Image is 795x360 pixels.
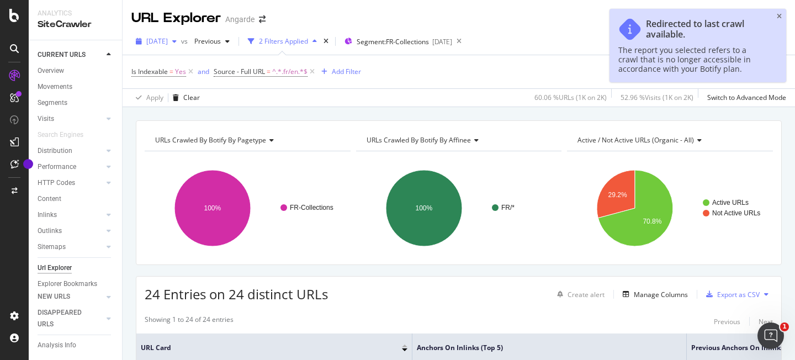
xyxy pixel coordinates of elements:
h4: Active / Not Active URLs [575,131,763,149]
div: Performance [38,161,76,173]
div: Showing 1 to 24 of 24 entries [145,315,234,328]
span: URLs Crawled By Botify By pagetype [155,135,266,145]
text: Not Active URLs [712,209,760,217]
div: Switch to Advanced Mode [707,93,786,102]
span: = [169,67,173,76]
div: Add Filter [332,67,361,76]
a: Overview [38,65,114,77]
div: Angarde [225,14,255,25]
div: SiteCrawler [38,18,113,31]
span: URL Card [141,343,399,353]
span: Source - Full URL [214,67,265,76]
span: 1 [780,322,789,331]
a: DISAPPEARED URLS [38,307,103,330]
div: Outlinks [38,225,62,237]
span: 24 Entries on 24 distinct URLs [145,285,328,303]
span: Active / Not Active URLs (organic - all) [577,135,694,145]
a: HTTP Codes [38,177,103,189]
text: Active URLs [712,199,749,207]
button: Segment:FR-Collections[DATE] [340,33,452,50]
div: 2 Filters Applied [259,36,308,46]
button: Next [759,315,773,328]
a: Explorer Bookmarks [38,278,114,290]
button: Previous [190,33,234,50]
div: Segments [38,97,67,109]
h4: URLs Crawled By Botify By pagetype [153,131,341,149]
div: Search Engines [38,129,83,141]
div: 60.06 % URLs ( 1K on 2K ) [534,93,607,102]
div: Previous [714,317,740,326]
div: A chart. [356,160,562,256]
div: HTTP Codes [38,177,75,189]
div: times [321,36,331,47]
button: 2 Filters Applied [243,33,321,50]
button: Export as CSV [702,285,760,303]
span: Previous [190,36,221,46]
div: Visits [38,113,54,125]
div: Next [759,317,773,326]
div: Manage Columns [634,290,688,299]
div: and [198,67,209,76]
span: vs [181,36,190,46]
div: Tooltip anchor [23,159,33,169]
span: Segment: FR-Collections [357,37,429,46]
text: 100% [204,204,221,212]
div: URL Explorer [131,9,221,28]
div: Analytics [38,9,113,18]
div: Analysis Info [38,340,76,351]
div: Movements [38,81,72,93]
button: Switch to Advanced Mode [703,89,786,107]
span: Is Indexable [131,67,168,76]
div: 52.96 % Visits ( 1K on 2K ) [621,93,693,102]
button: Previous [714,315,740,328]
span: Yes [175,64,186,80]
h4: URLs Crawled By Botify By affinee [364,131,552,149]
a: CURRENT URLS [38,49,103,61]
svg: A chart. [145,160,351,256]
button: Manage Columns [618,288,688,301]
a: Outlinks [38,225,103,237]
span: = [267,67,271,76]
a: Visits [38,113,103,125]
a: Segments [38,97,114,109]
div: Distribution [38,145,72,157]
button: Apply [131,89,163,107]
div: CURRENT URLS [38,49,86,61]
a: NEW URLS [38,291,103,303]
span: Anchors on Inlinks (top 5) [417,343,665,353]
div: Export as CSV [717,290,760,299]
text: 100% [415,204,432,212]
div: DISAPPEARED URLS [38,307,93,330]
text: 70.8% [643,218,662,225]
a: Url Explorer [38,262,114,274]
div: [DATE] [432,37,452,46]
span: ^.*.fr/en.*$ [272,64,308,80]
div: Explorer Bookmarks [38,278,97,290]
div: Overview [38,65,64,77]
span: URLs Crawled By Botify By affinee [367,135,471,145]
div: arrow-right-arrow-left [259,15,266,23]
a: Content [38,193,114,205]
button: [DATE] [131,33,181,50]
div: NEW URLS [38,291,70,303]
button: Create alert [553,285,605,303]
div: close toast [777,13,782,20]
button: and [198,66,209,77]
text: 29.2% [608,191,627,199]
a: Performance [38,161,103,173]
span: 2025 Aug. 26th [146,36,168,46]
div: Create alert [568,290,605,299]
a: Search Engines [38,129,94,141]
svg: A chart. [567,160,773,256]
a: Movements [38,81,114,93]
a: Analysis Info [38,340,114,351]
button: Add Filter [317,65,361,78]
div: Redirected to last crawl available. [646,19,766,40]
a: Distribution [38,145,103,157]
a: Sitemaps [38,241,103,253]
div: Url Explorer [38,262,72,274]
div: Content [38,193,61,205]
button: Clear [168,89,200,107]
